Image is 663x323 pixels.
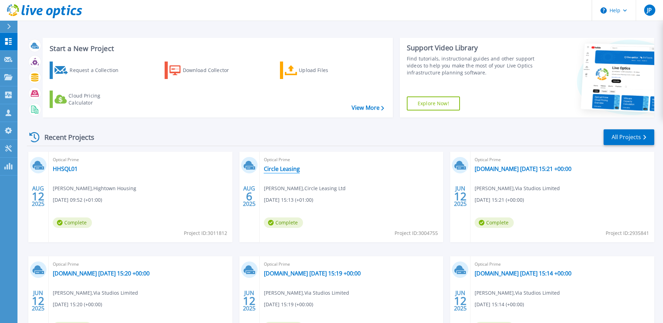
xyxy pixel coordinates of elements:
[407,43,536,52] div: Support Video Library
[53,196,102,204] span: [DATE] 09:52 (+01:00)
[183,63,239,77] div: Download Collector
[454,184,467,209] div: JUN 2025
[32,193,44,199] span: 12
[31,288,45,314] div: JUN 2025
[475,185,560,192] span: [PERSON_NAME] , Via Studios Limited
[264,196,313,204] span: [DATE] 15:13 (+01:00)
[299,63,355,77] div: Upload Files
[53,301,102,308] span: [DATE] 15:20 (+00:00)
[53,156,228,164] span: Optical Prime
[264,165,300,172] a: Circle Leasing
[475,289,560,297] span: [PERSON_NAME] , Via Studios Limited
[53,165,78,172] a: HHSQL01
[53,260,228,268] span: Optical Prime
[53,217,92,228] span: Complete
[32,298,44,304] span: 12
[165,62,243,79] a: Download Collector
[475,156,650,164] span: Optical Prime
[407,55,536,76] div: Find tutorials, instructional guides and other support videos to help you make the most of your L...
[53,185,136,192] span: [PERSON_NAME] , Hightown Housing
[475,217,514,228] span: Complete
[475,165,571,172] a: [DOMAIN_NAME] [DATE] 15:21 +00:00
[264,185,346,192] span: [PERSON_NAME] , Circle Leasing Ltd
[454,193,467,199] span: 12
[70,63,125,77] div: Request a Collection
[395,229,438,237] span: Project ID: 3004755
[31,184,45,209] div: AUG 2025
[475,270,571,277] a: [DOMAIN_NAME] [DATE] 15:14 +00:00
[246,193,252,199] span: 6
[243,184,256,209] div: AUG 2025
[352,105,384,111] a: View More
[50,45,384,52] h3: Start a New Project
[264,156,439,164] span: Optical Prime
[475,196,524,204] span: [DATE] 15:21 (+00:00)
[69,92,124,106] div: Cloud Pricing Calculator
[264,260,439,268] span: Optical Prime
[604,129,654,145] a: All Projects
[454,298,467,304] span: 12
[454,288,467,314] div: JUN 2025
[184,229,227,237] span: Project ID: 3011812
[280,62,358,79] a: Upload Files
[53,270,150,277] a: [DOMAIN_NAME] [DATE] 15:20 +00:00
[50,91,128,108] a: Cloud Pricing Calculator
[264,301,313,308] span: [DATE] 15:19 (+00:00)
[53,289,138,297] span: [PERSON_NAME] , Via Studios Limited
[475,260,650,268] span: Optical Prime
[264,289,349,297] span: [PERSON_NAME] , Via Studios Limited
[243,288,256,314] div: JUN 2025
[243,298,255,304] span: 12
[50,62,128,79] a: Request a Collection
[647,7,652,13] span: JP
[475,301,524,308] span: [DATE] 15:14 (+00:00)
[264,270,361,277] a: [DOMAIN_NAME] [DATE] 15:19 +00:00
[606,229,649,237] span: Project ID: 2935841
[27,129,104,146] div: Recent Projects
[407,96,460,110] a: Explore Now!
[264,217,303,228] span: Complete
